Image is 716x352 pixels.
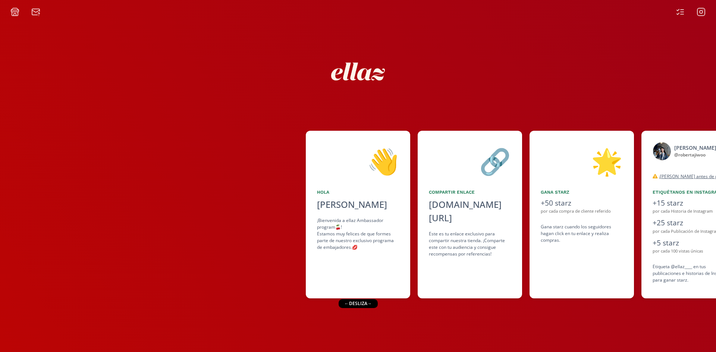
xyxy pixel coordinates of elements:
div: Hola [317,189,399,196]
div: [PERSON_NAME] [317,198,399,211]
div: Gana starz cuando los seguidores hagan click en tu enlace y realiza compras . [541,223,623,244]
div: Compartir Enlace [429,189,511,196]
div: Gana starz [541,189,623,196]
div: [DOMAIN_NAME][URL] [429,198,511,225]
div: 👋 [317,142,399,180]
img: nKmKAABZpYV7 [324,38,392,105]
img: 524810648_18520113457031687_8089223174440955574_n.jpg [653,142,671,161]
div: ← desliza → [338,299,377,308]
div: 🌟 [541,142,623,180]
div: +50 starz [541,198,623,209]
div: 🔗 [429,142,511,180]
div: ¡Bienvenida a ellaz Ambassador program🍒! Estamos muy felices de que formes parte de nuestro exclu... [317,217,399,251]
div: Este es tu enlace exclusivo para compartir nuestra tienda. ¡Comparte este con tu audiencia y cons... [429,231,511,257]
div: por cada compra de cliente referido [541,208,623,215]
